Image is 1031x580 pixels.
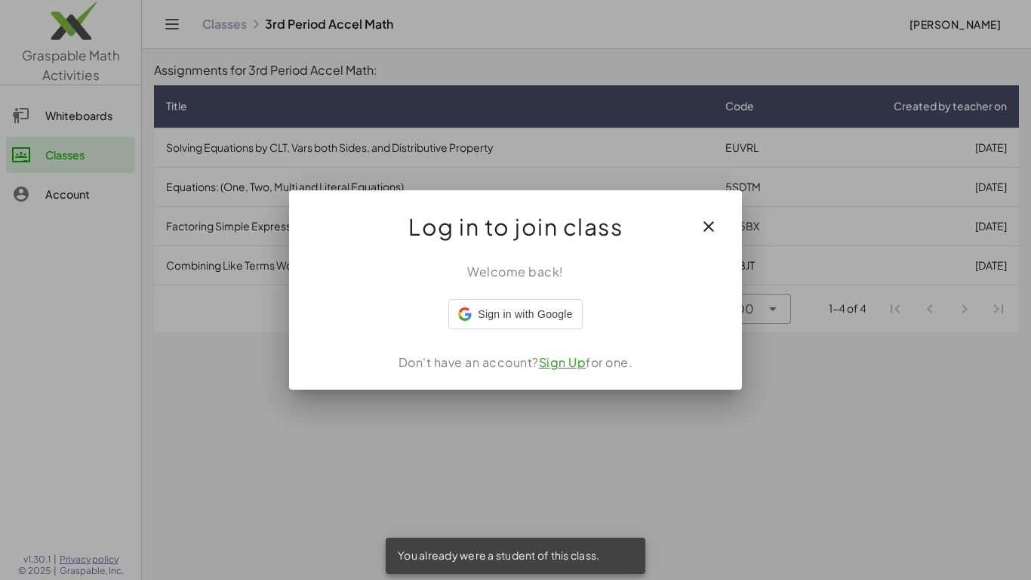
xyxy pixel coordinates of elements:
[478,307,572,322] span: Sign in with Google
[448,299,582,329] div: Sign in with Google
[408,208,623,245] span: Log in to join class
[307,263,724,281] div: Welcome back!
[307,353,724,372] div: Don't have an account? for one.
[539,354,586,370] a: Sign Up
[386,538,645,574] div: You already were a student of this class.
